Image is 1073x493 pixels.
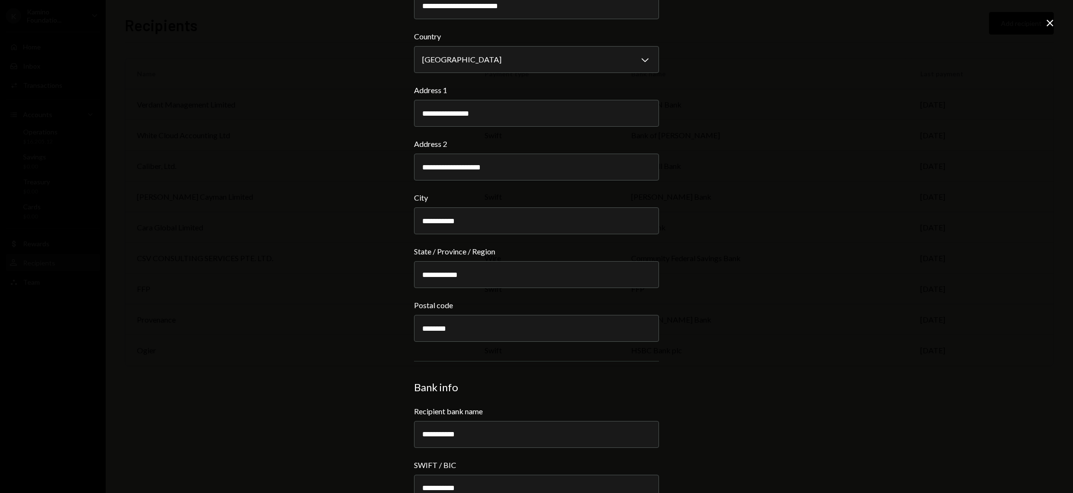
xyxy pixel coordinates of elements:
[414,192,659,204] label: City
[414,300,659,311] label: Postal code
[414,459,659,471] label: SWIFT / BIC
[414,381,659,394] div: Bank info
[414,46,659,73] button: Country
[414,406,659,417] label: Recipient bank name
[414,31,659,42] label: Country
[414,138,659,150] label: Address 2
[414,84,659,96] label: Address 1
[414,246,659,257] label: State / Province / Region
